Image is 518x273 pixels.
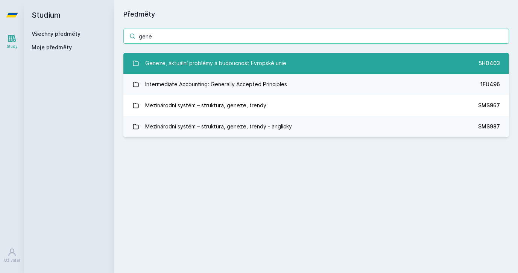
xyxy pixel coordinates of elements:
[145,77,287,92] div: Intermediate Accounting: Generally Accepted Principles
[32,44,72,51] span: Moje předměty
[123,53,509,74] a: Geneze, aktuální problémy a budoucnost Evropské unie 5HD403
[145,56,286,71] div: Geneze, aktuální problémy a budoucnost Evropské unie
[479,59,500,67] div: 5HD403
[4,258,20,263] div: Uživatel
[2,30,23,53] a: Study
[145,98,266,113] div: Mezinárodní systém – struktura, geneze, trendy
[478,102,500,109] div: SMS967
[123,116,509,137] a: Mezinárodní systém – struktura, geneze, trendy - anglicky SMS987
[123,74,509,95] a: Intermediate Accounting: Generally Accepted Principles 1FU496
[478,123,500,130] div: SMS987
[480,81,500,88] div: 1FU496
[7,44,18,49] div: Study
[145,119,292,134] div: Mezinárodní systém – struktura, geneze, trendy - anglicky
[123,29,509,44] input: Název nebo ident předmětu…
[2,244,23,267] a: Uživatel
[123,95,509,116] a: Mezinárodní systém – struktura, geneze, trendy SMS967
[123,9,509,20] h1: Předměty
[32,31,81,37] a: Všechny předměty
